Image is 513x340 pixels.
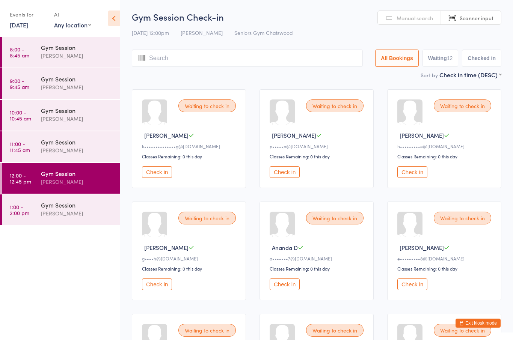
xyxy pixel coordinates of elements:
[132,50,363,67] input: Search
[54,21,91,29] div: Any location
[142,153,238,159] div: Classes Remaining: 0 this day
[10,109,31,121] time: 10:00 - 10:45 am
[132,11,501,23] h2: Gym Session Check-in
[397,153,493,159] div: Classes Remaining: 0 this day
[397,265,493,272] div: Classes Remaining: 0 this day
[270,255,366,262] div: a•••••••7@[DOMAIN_NAME]
[397,278,427,290] button: Check in
[434,324,491,337] div: Waiting to check in
[456,319,501,328] button: Exit kiosk mode
[2,131,120,162] a: 11:00 -11:45 amGym Session[PERSON_NAME]
[306,324,364,337] div: Waiting to check in
[10,21,28,29] a: [DATE]
[10,204,29,216] time: 1:00 - 2:00 pm
[306,212,364,224] div: Waiting to check in
[144,131,189,139] span: [PERSON_NAME]
[397,143,493,149] div: h•••••••••e@[DOMAIN_NAME]
[142,265,238,272] div: Classes Remaining: 0 this day
[132,29,169,36] span: [DATE] 12:00pm
[462,50,501,67] button: Checked in
[270,153,366,159] div: Classes Remaining: 0 this day
[142,166,172,178] button: Check in
[2,68,120,99] a: 9:00 -9:45 amGym Session[PERSON_NAME]
[2,194,120,225] a: 1:00 -2:00 pmGym Session[PERSON_NAME]
[41,106,113,114] div: Gym Session
[270,278,300,290] button: Check in
[2,163,120,194] a: 12:00 -12:45 pmGym Session[PERSON_NAME]
[142,278,172,290] button: Check in
[41,138,113,146] div: Gym Session
[270,143,366,149] div: p•••••p@[DOMAIN_NAME]
[142,143,238,149] div: k••••••••••••••g@[DOMAIN_NAME]
[422,50,459,67] button: Waiting12
[41,169,113,178] div: Gym Session
[41,201,113,209] div: Gym Session
[421,71,438,79] label: Sort by
[397,14,433,22] span: Manual search
[397,166,427,178] button: Check in
[460,14,493,22] span: Scanner input
[41,75,113,83] div: Gym Session
[41,209,113,218] div: [PERSON_NAME]
[434,212,491,224] div: Waiting to check in
[10,78,29,90] time: 9:00 - 9:45 am
[397,255,493,262] div: e•••••••••8@[DOMAIN_NAME]
[306,99,364,112] div: Waiting to check in
[41,114,113,123] div: [PERSON_NAME]
[10,172,31,184] time: 12:00 - 12:45 pm
[10,8,47,21] div: Events for
[270,166,300,178] button: Check in
[2,37,120,68] a: 8:00 -8:45 amGym Session[PERSON_NAME]
[270,265,366,272] div: Classes Remaining: 0 this day
[400,131,444,139] span: [PERSON_NAME]
[41,178,113,186] div: [PERSON_NAME]
[272,244,298,251] span: Ananda D
[41,43,113,51] div: Gym Session
[178,99,236,112] div: Waiting to check in
[272,131,316,139] span: [PERSON_NAME]
[447,55,453,61] div: 12
[2,100,120,131] a: 10:00 -10:45 amGym Session[PERSON_NAME]
[434,99,491,112] div: Waiting to check in
[41,51,113,60] div: [PERSON_NAME]
[54,8,91,21] div: At
[181,29,223,36] span: [PERSON_NAME]
[142,255,238,262] div: g••••h@[DOMAIN_NAME]
[400,244,444,251] span: [PERSON_NAME]
[41,83,113,92] div: [PERSON_NAME]
[178,212,236,224] div: Waiting to check in
[375,50,419,67] button: All Bookings
[10,46,29,58] time: 8:00 - 8:45 am
[10,141,30,153] time: 11:00 - 11:45 am
[439,71,501,79] div: Check in time (DESC)
[144,244,189,251] span: [PERSON_NAME]
[234,29,293,36] span: Seniors Gym Chatswood
[41,146,113,155] div: [PERSON_NAME]
[178,324,236,337] div: Waiting to check in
